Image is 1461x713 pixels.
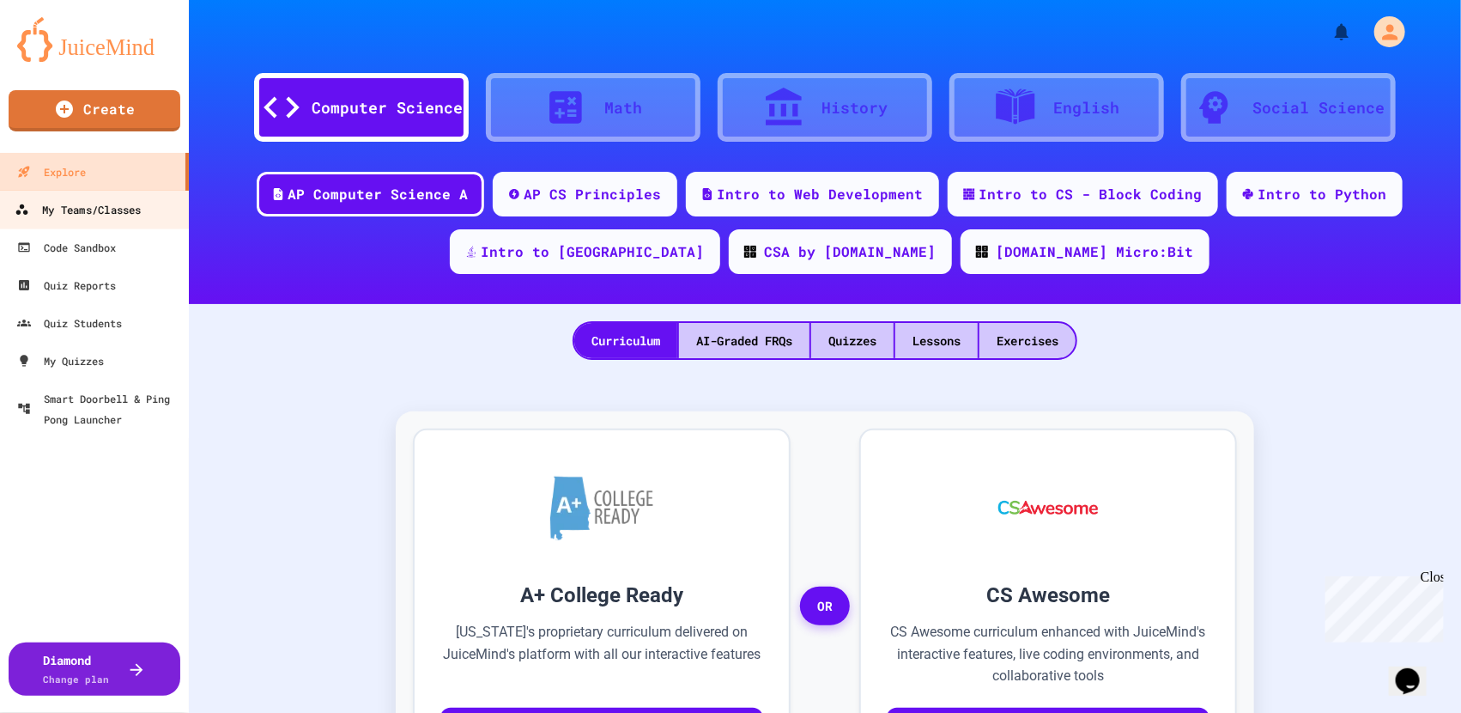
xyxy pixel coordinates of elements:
div: History [822,96,888,119]
img: logo-orange.svg [17,17,172,62]
img: A+ College Ready [550,476,653,540]
div: Code Sandbox [17,237,116,258]
iframe: chat widget [1319,570,1444,643]
p: CS Awesome curriculum enhanced with JuiceMind's interactive features, live coding environments, a... [887,621,1209,687]
div: Smart Doorbell & Ping Pong Launcher [17,388,182,430]
div: Math [604,96,642,119]
div: Curriculum [574,323,677,358]
div: [DOMAIN_NAME] Micro:Bit [997,241,1194,262]
div: English [1054,96,1120,119]
div: Intro to Web Development [718,184,924,204]
h3: CS Awesome [887,580,1209,611]
div: Social Science [1252,96,1385,119]
div: CSA by [DOMAIN_NAME] [765,241,937,262]
div: Intro to [GEOGRAPHIC_DATA] [482,241,705,262]
h3: A+ College Ready [440,580,763,611]
div: Diamond [44,651,110,687]
span: OR [800,587,850,626]
div: Computer Science [312,96,463,119]
div: Intro to CS - Block Coding [979,184,1203,204]
div: Explore [17,161,86,182]
div: Chat with us now!Close [7,7,118,109]
button: DiamondChange plan [9,643,180,696]
span: Change plan [44,673,110,686]
div: My Quizzes [17,350,104,371]
div: My Teams/Classes [15,199,141,221]
a: Create [9,90,180,131]
img: CODE_logo_RGB.png [744,246,756,258]
iframe: chat widget [1389,644,1444,696]
div: Intro to Python [1258,184,1387,204]
div: AP Computer Science A [288,184,469,204]
div: AI-Graded FRQs [679,323,809,358]
div: Quizzes [811,323,894,358]
img: CODE_logo_RGB.png [976,246,988,258]
div: My Notifications [1300,17,1356,46]
div: AP CS Principles [524,184,662,204]
img: CS Awesome [981,456,1116,559]
div: Quiz Reports [17,275,116,296]
div: My Account [1356,12,1409,52]
div: Lessons [895,323,978,358]
div: Quiz Students [17,313,122,333]
p: [US_STATE]'s proprietary curriculum delivered on JuiceMind's platform with all our interactive fe... [440,621,763,687]
div: Exercises [979,323,1076,358]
